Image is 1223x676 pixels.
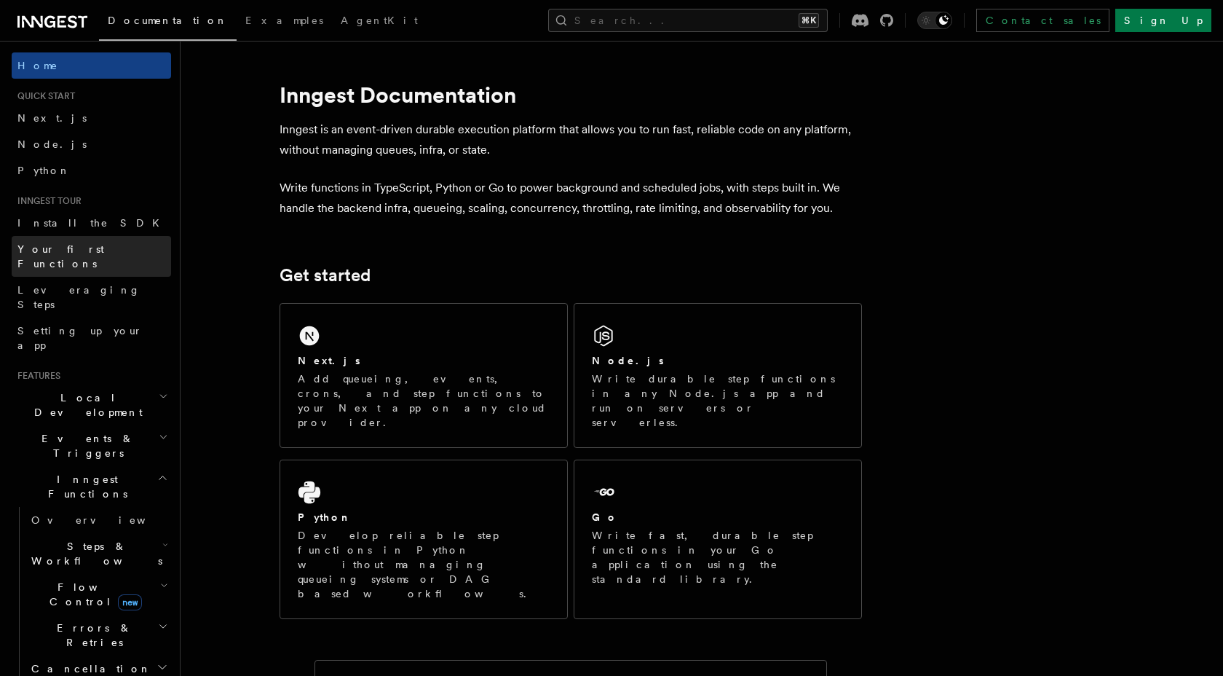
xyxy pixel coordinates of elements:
[25,615,171,656] button: Errors & Retries
[280,303,568,448] a: Next.jsAdd queueing, events, crons, and step functions to your Next app on any cloud provider.
[298,510,352,524] h2: Python
[17,325,143,351] span: Setting up your app
[799,13,819,28] kbd: ⌘K
[12,131,171,157] a: Node.js
[108,15,228,26] span: Documentation
[280,82,862,108] h1: Inngest Documentation
[12,236,171,277] a: Your first Functions
[25,533,171,574] button: Steps & Workflows
[17,243,104,270] span: Your first Functions
[12,277,171,318] a: Leveraging Steps
[592,510,618,524] h2: Go
[12,52,171,79] a: Home
[25,574,171,615] button: Flow Controlnew
[976,9,1109,32] a: Contact sales
[25,580,160,609] span: Flow Control
[17,284,140,310] span: Leveraging Steps
[118,594,142,610] span: new
[17,217,168,229] span: Install the SDK
[12,431,159,460] span: Events & Triggers
[12,318,171,358] a: Setting up your app
[298,528,550,601] p: Develop reliable step functions in Python without managing queueing systems or DAG based workflows.
[341,15,418,26] span: AgentKit
[12,472,157,501] span: Inngest Functions
[25,621,158,650] span: Errors & Retries
[280,119,862,160] p: Inngest is an event-driven durable execution platform that allows you to run fast, reliable code ...
[17,112,87,124] span: Next.js
[12,390,159,420] span: Local Development
[592,353,664,368] h2: Node.js
[17,58,58,73] span: Home
[917,12,952,29] button: Toggle dark mode
[280,178,862,219] p: Write functions in TypeScript, Python or Go to power background and scheduled jobs, with steps bu...
[12,370,60,382] span: Features
[12,425,171,466] button: Events & Triggers
[592,372,844,430] p: Write durable step functions in any Node.js app and run on servers or serverless.
[237,4,332,39] a: Examples
[25,661,151,676] span: Cancellation
[574,303,862,448] a: Node.jsWrite durable step functions in any Node.js app and run on servers or serverless.
[298,353,360,368] h2: Next.js
[592,528,844,586] p: Write fast, durable step functions in your Go application using the standard library.
[574,460,862,619] a: GoWrite fast, durable step functions in your Go application using the standard library.
[12,105,171,131] a: Next.js
[245,15,323,26] span: Examples
[280,460,568,619] a: PythonDevelop reliable step functions in Python without managing queueing systems or DAG based wo...
[298,372,550,430] p: Add queueing, events, crons, and step functions to your Next app on any cloud provider.
[12,157,171,184] a: Python
[12,195,82,207] span: Inngest tour
[25,507,171,533] a: Overview
[332,4,427,39] a: AgentKit
[280,265,371,286] a: Get started
[17,138,87,150] span: Node.js
[1115,9,1211,32] a: Sign Up
[12,385,171,425] button: Local Development
[12,90,75,102] span: Quick start
[12,210,171,236] a: Install the SDK
[548,9,828,32] button: Search...⌘K
[31,514,181,526] span: Overview
[12,466,171,507] button: Inngest Functions
[99,4,237,41] a: Documentation
[25,539,162,568] span: Steps & Workflows
[17,165,71,176] span: Python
